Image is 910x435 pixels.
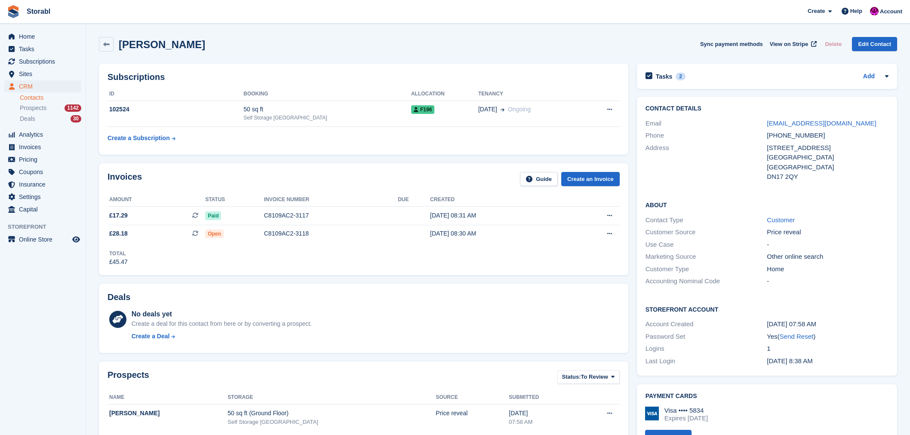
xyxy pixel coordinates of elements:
[264,211,398,220] div: C8109AC2-3117
[205,211,221,220] span: Paid
[411,105,434,114] span: F196
[780,333,813,340] a: Send Reset
[108,72,620,82] h2: Subscriptions
[20,114,81,123] a: Deals 30
[108,134,170,143] div: Create a Subscription
[646,131,767,141] div: Phone
[767,264,888,274] div: Home
[767,216,795,224] a: Customer
[645,407,659,420] img: Visa Logo
[19,141,71,153] span: Invoices
[264,193,398,207] th: Invoice number
[4,153,81,165] a: menu
[646,319,767,329] div: Account Created
[109,409,227,418] div: [PERSON_NAME]
[65,104,81,112] div: 1142
[700,37,763,51] button: Sync payment methods
[109,211,128,220] span: £17.29
[430,193,566,207] th: Created
[664,414,708,422] div: Expires [DATE]
[767,131,888,141] div: [PHONE_NUMBER]
[132,332,170,341] div: Create a Deal
[436,409,509,418] div: Price reveal
[852,37,897,51] a: Edit Contact
[4,203,81,215] a: menu
[109,257,128,267] div: £45.47
[108,87,243,101] th: ID
[19,129,71,141] span: Analytics
[767,252,888,262] div: Other online search
[767,172,888,182] div: DN17 2QY
[4,178,81,190] a: menu
[132,332,312,341] a: Create a Deal
[4,141,81,153] a: menu
[646,276,767,286] div: Accounting Nominal Code
[8,223,86,231] span: Storefront
[19,68,71,80] span: Sites
[19,191,71,203] span: Settings
[767,119,876,127] a: [EMAIL_ADDRESS][DOMAIN_NAME]
[646,305,888,313] h2: Storefront Account
[646,227,767,237] div: Customer Source
[20,115,35,123] span: Deals
[767,357,812,365] time: 2025-08-20 07:38:17 UTC
[19,80,71,92] span: CRM
[562,373,581,381] span: Status:
[430,229,566,238] div: [DATE] 08:30 AM
[71,115,81,123] div: 30
[243,105,411,114] div: 50 sq ft
[19,55,71,67] span: Subscriptions
[767,332,888,342] div: Yes
[4,43,81,55] a: menu
[561,172,620,186] a: Create an Invoice
[509,418,578,426] div: 07:58 AM
[656,73,673,80] h2: Tasks
[664,407,708,414] div: Visa •••• 5834
[478,87,584,101] th: Tenancy
[243,114,411,122] div: Self Storage [GEOGRAPHIC_DATA]
[646,240,767,250] div: Use Case
[581,373,608,381] span: To Review
[205,193,264,207] th: Status
[676,73,686,80] div: 2
[19,178,71,190] span: Insurance
[557,370,620,384] button: Status: To Review
[508,106,531,113] span: Ongoing
[4,129,81,141] a: menu
[767,227,888,237] div: Price reveal
[767,240,888,250] div: -
[4,233,81,245] a: menu
[4,80,81,92] a: menu
[478,105,497,114] span: [DATE]
[132,309,312,319] div: No deals yet
[205,230,224,238] span: Open
[850,7,862,15] span: Help
[19,31,71,43] span: Home
[4,166,81,178] a: menu
[646,356,767,366] div: Last Login
[243,87,411,101] th: Booking
[19,166,71,178] span: Coupons
[821,37,845,51] button: Delete
[20,94,81,102] a: Contacts
[227,391,436,404] th: Storage
[646,252,767,262] div: Marketing Source
[767,319,888,329] div: [DATE] 07:58 AM
[767,162,888,172] div: [GEOGRAPHIC_DATA]
[23,4,54,18] a: Storabl
[509,391,578,404] th: Submitted
[436,391,509,404] th: Source
[20,104,46,112] span: Prospects
[411,87,478,101] th: Allocation
[119,39,205,50] h2: [PERSON_NAME]
[767,143,888,153] div: [STREET_ADDRESS]
[19,43,71,55] span: Tasks
[108,292,130,302] h2: Deals
[108,391,227,404] th: Name
[767,344,888,354] div: 1
[108,105,243,114] div: 102524
[4,55,81,67] a: menu
[863,72,875,82] a: Add
[646,105,888,112] h2: Contact Details
[646,215,767,225] div: Contact Type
